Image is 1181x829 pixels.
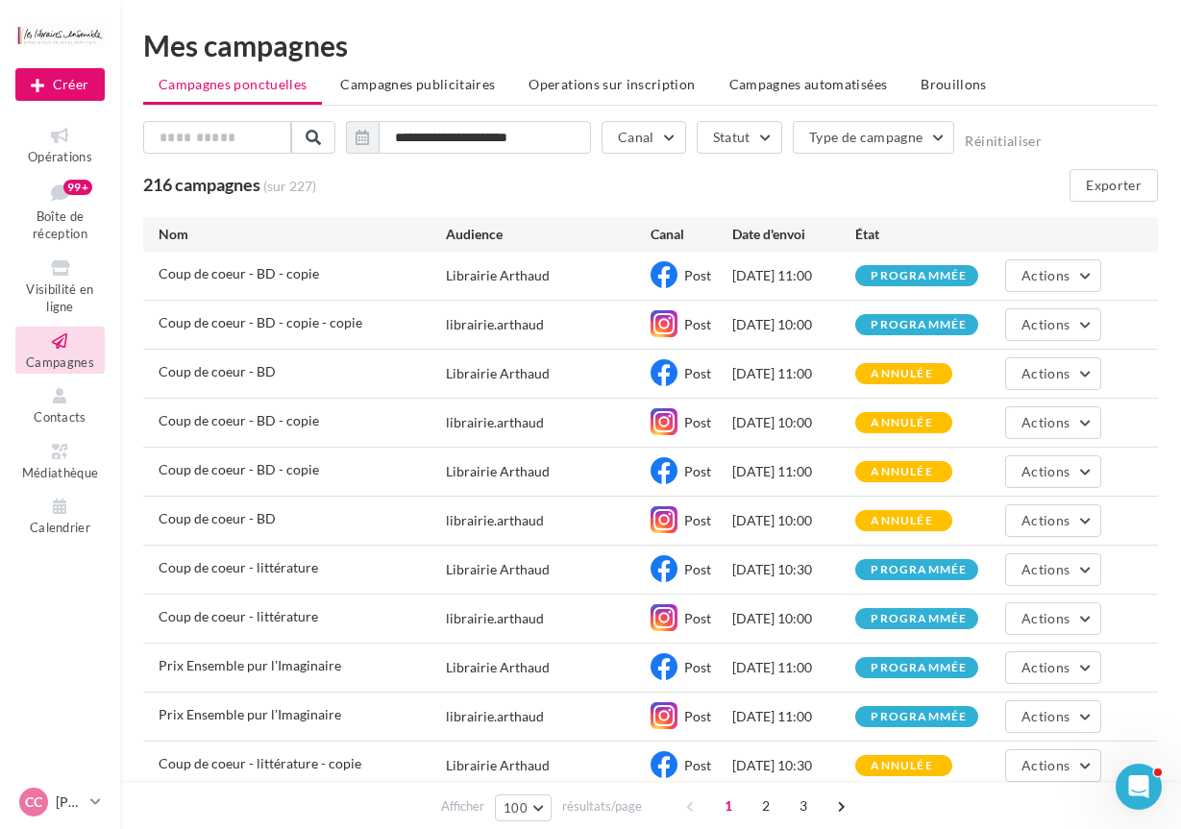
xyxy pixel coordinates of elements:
div: programmée [871,613,967,625]
span: Coup de coeur - littérature - copie [159,755,361,771]
div: annulée [871,466,932,478]
div: programmée [871,319,967,331]
button: Actions [1005,308,1101,341]
span: résultats/page [562,797,642,816]
span: Post [684,561,711,577]
div: État [855,225,978,244]
button: Actions [1005,602,1101,635]
span: Actions [1021,267,1070,283]
span: 3 [788,791,819,821]
div: [DATE] 10:00 [732,413,855,432]
span: Campagnes automatisées [729,76,888,92]
div: Librairie Arthaud [446,462,550,481]
p: [PERSON_NAME] [56,792,83,812]
span: Visibilité en ligne [26,281,93,315]
span: Post [684,316,711,332]
div: [DATE] 10:00 [732,609,855,628]
div: Mes campagnes [143,31,1158,60]
span: Post [684,463,711,479]
div: programmée [871,711,967,723]
span: Coup de coeur - BD - copie - copie [159,314,362,330]
span: Post [684,414,711,430]
div: librairie.arthaud [446,609,544,628]
a: Visibilité en ligne [15,254,105,319]
div: Librairie Arthaud [446,756,550,775]
span: Coup de coeur - BD - copie [159,265,319,281]
div: Librairie Arthaud [446,364,550,383]
button: Statut [697,121,782,154]
span: Actions [1021,610,1070,626]
div: [DATE] 10:30 [732,560,855,579]
div: annulée [871,515,932,527]
span: Actions [1021,463,1070,479]
div: programmée [871,270,967,282]
div: Nom [159,225,446,244]
span: Contacts [34,409,86,425]
button: Actions [1005,357,1101,390]
a: Opérations [15,121,105,168]
span: Post [684,610,711,626]
button: 100 [495,794,552,821]
span: Post [684,708,711,724]
span: Prix Ensemble pur l'Imaginaire [159,706,341,722]
span: CC [25,792,42,812]
div: [DATE] 11:00 [732,462,855,481]
span: Afficher [441,797,484,816]
span: Operations sur inscription [529,76,695,92]
a: Contacts [15,381,105,428]
button: Actions [1005,553,1101,586]
button: Type de campagne [793,121,955,154]
a: Campagnes [15,327,105,374]
button: Actions [1005,455,1101,488]
div: Librairie Arthaud [446,266,550,285]
a: Médiathèque [15,437,105,484]
div: Nouvelle campagne [15,68,105,101]
button: Actions [1005,259,1101,292]
div: librairie.arthaud [446,707,544,726]
span: Post [684,267,711,283]
a: Boîte de réception99+ [15,176,105,246]
span: Actions [1021,561,1070,577]
div: Librairie Arthaud [446,658,550,677]
div: [DATE] 10:00 [732,511,855,530]
div: Canal [651,225,732,244]
div: librairie.arthaud [446,315,544,334]
span: Prix Ensemble pur l'Imaginaire [159,657,341,673]
span: Opérations [28,149,92,164]
button: Créer [15,68,105,101]
div: [DATE] 11:00 [732,658,855,677]
div: annulée [871,368,932,380]
span: Campagnes publicitaires [340,76,495,92]
span: Coup de coeur - BD - copie [159,461,319,477]
div: programmée [871,662,967,674]
div: 99+ [63,180,92,195]
button: Actions [1005,504,1101,537]
div: Librairie Arthaud [446,560,550,579]
span: Coup de coeur - littérature [159,608,318,624]
button: Actions [1005,406,1101,439]
span: Actions [1021,365,1070,381]
iframe: Intercom live chat [1116,764,1162,810]
span: Actions [1021,757,1070,773]
span: Boîte de réception [33,208,87,242]
button: Réinitialiser [965,134,1042,149]
button: Actions [1005,700,1101,733]
div: librairie.arthaud [446,511,544,530]
div: Date d'envoi [732,225,855,244]
span: Campagnes [26,354,94,370]
span: Post [684,659,711,675]
span: Actions [1021,414,1070,430]
a: CC [PERSON_NAME] [15,784,105,820]
div: Audience [446,225,651,244]
span: Calendrier [30,520,90,535]
span: 100 [504,800,528,816]
div: [DATE] 10:00 [732,315,855,334]
span: 2 [750,791,781,821]
div: [DATE] 10:30 [732,756,855,775]
div: librairie.arthaud [446,413,544,432]
div: programmée [871,564,967,576]
span: Coup de coeur - BD [159,510,276,526]
div: [DATE] 11:00 [732,266,855,285]
span: Brouillons [921,76,987,92]
span: Actions [1021,316,1070,332]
